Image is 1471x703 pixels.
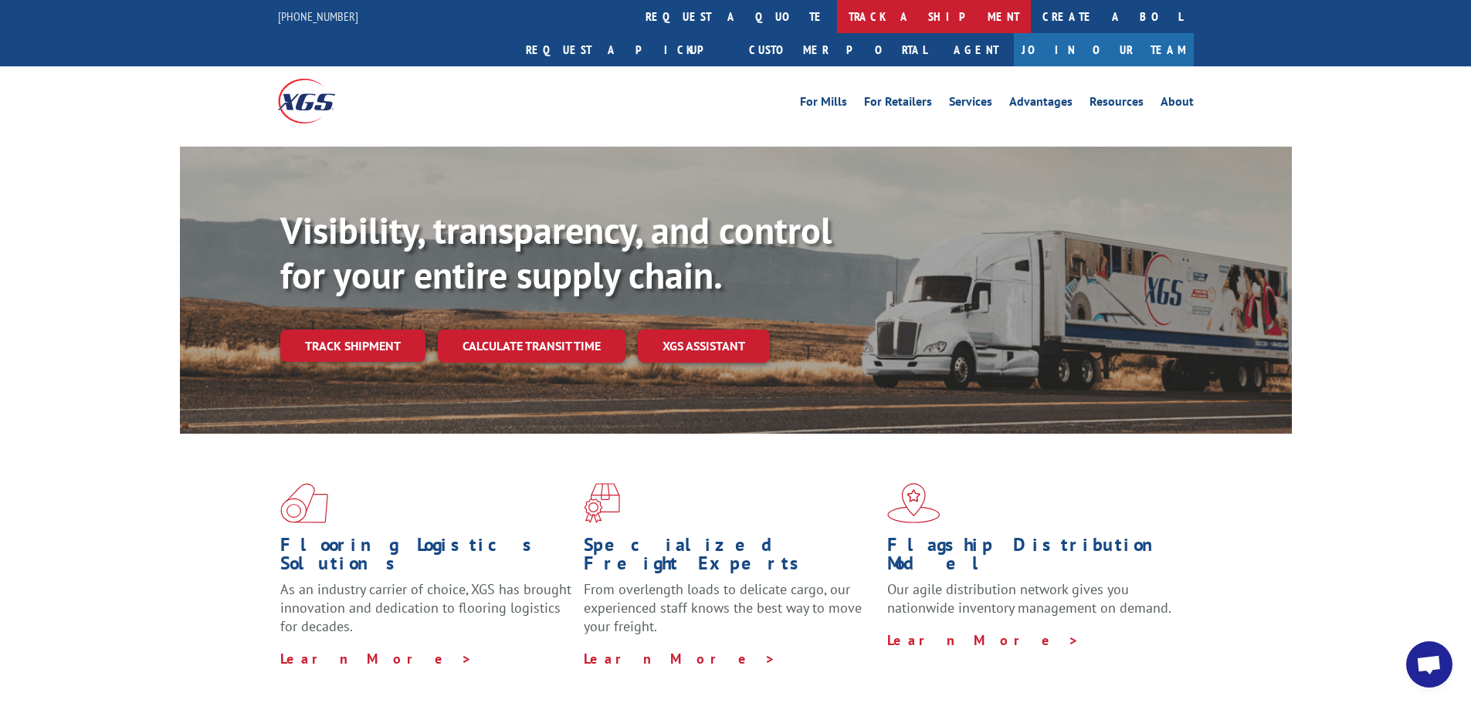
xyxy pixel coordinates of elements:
span: Our agile distribution network gives you nationwide inventory management on demand. [887,580,1171,617]
span: As an industry carrier of choice, XGS has brought innovation and dedication to flooring logistics... [280,580,571,635]
a: Customer Portal [737,33,938,66]
a: Resources [1090,96,1144,113]
b: Visibility, transparency, and control for your entire supply chain. [280,206,832,299]
a: About [1161,96,1194,113]
a: XGS ASSISTANT [638,330,770,363]
h1: Specialized Freight Experts [584,536,876,580]
h1: Flagship Distribution Model [887,536,1179,580]
img: xgs-icon-total-supply-chain-intelligence-red [280,483,328,523]
div: Open chat [1406,641,1452,688]
a: [PHONE_NUMBER] [278,8,358,24]
a: Join Our Team [1014,33,1194,66]
img: xgs-icon-flagship-distribution-model-red [887,483,941,523]
a: Track shipment [280,330,425,362]
a: Learn More > [584,650,776,668]
a: Calculate transit time [438,330,625,363]
a: Services [949,96,992,113]
a: Learn More > [280,650,473,668]
a: Request a pickup [514,33,737,66]
a: For Mills [800,96,847,113]
h1: Flooring Logistics Solutions [280,536,572,580]
a: Learn More > [887,631,1080,649]
a: For Retailers [864,96,932,113]
img: xgs-icon-focused-on-flooring-red [584,483,620,523]
p: From overlength loads to delicate cargo, our experienced staff knows the best way to move your fr... [584,580,876,649]
a: Agent [938,33,1014,66]
a: Advantages [1009,96,1073,113]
